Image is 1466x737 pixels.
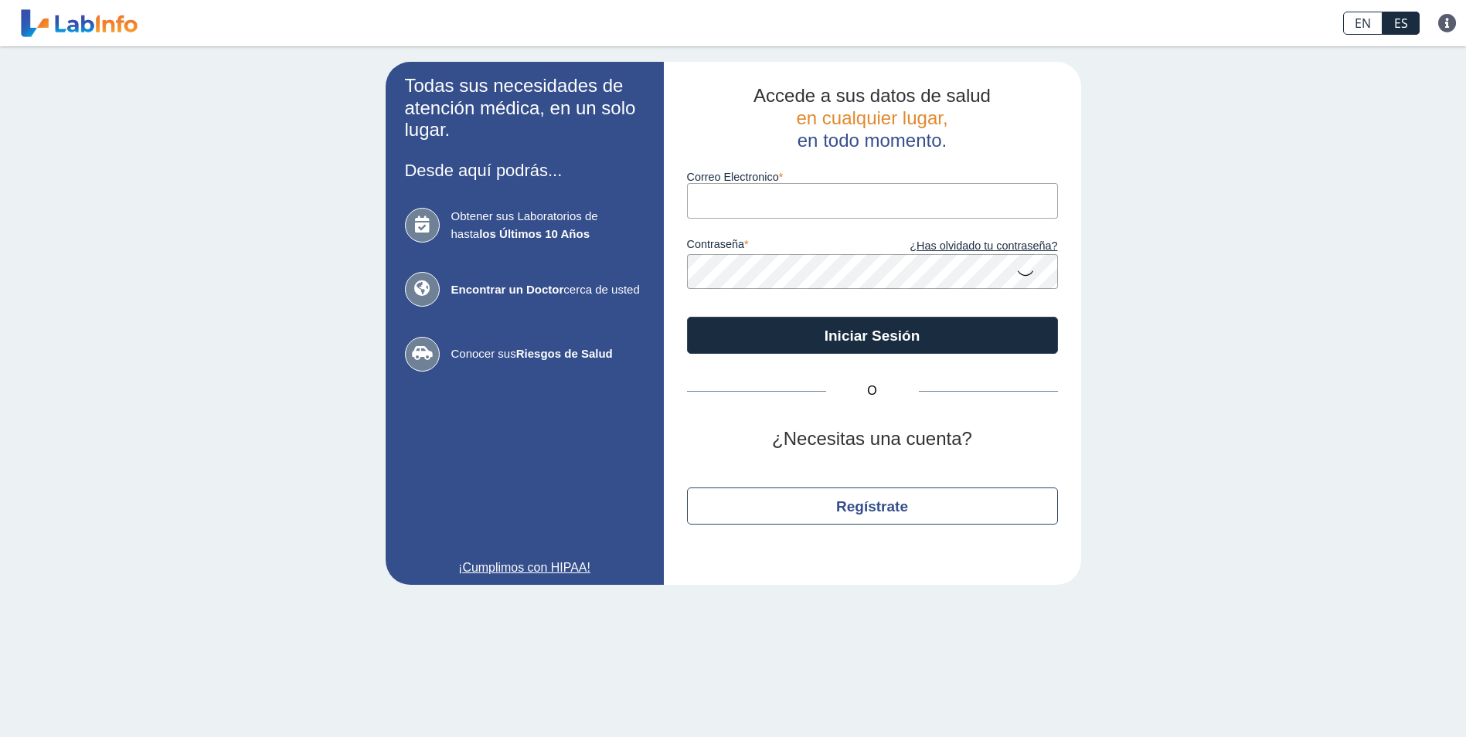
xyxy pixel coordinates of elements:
[798,130,947,151] span: en todo momento.
[687,238,872,255] label: contraseña
[687,317,1058,354] button: Iniciar Sesión
[687,428,1058,450] h2: ¿Necesitas una cuenta?
[451,281,645,299] span: cerca de usted
[687,171,1058,183] label: Correo Electronico
[516,347,613,360] b: Riesgos de Salud
[405,161,645,180] h3: Desde aquí podrás...
[479,227,590,240] b: los Últimos 10 Años
[687,487,1058,525] button: Regístrate
[451,283,564,296] b: Encontrar un Doctor
[826,382,919,400] span: O
[1383,12,1420,35] a: ES
[872,238,1058,255] a: ¿Has olvidado tu contraseña?
[451,208,645,243] span: Obtener sus Laboratorios de hasta
[753,85,991,106] span: Accede a sus datos de salud
[405,559,645,577] a: ¡Cumplimos con HIPAA!
[1328,677,1449,720] iframe: Help widget launcher
[451,345,645,363] span: Conocer sus
[796,107,947,128] span: en cualquier lugar,
[1343,12,1383,35] a: EN
[405,75,645,141] h2: Todas sus necesidades de atención médica, en un solo lugar.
